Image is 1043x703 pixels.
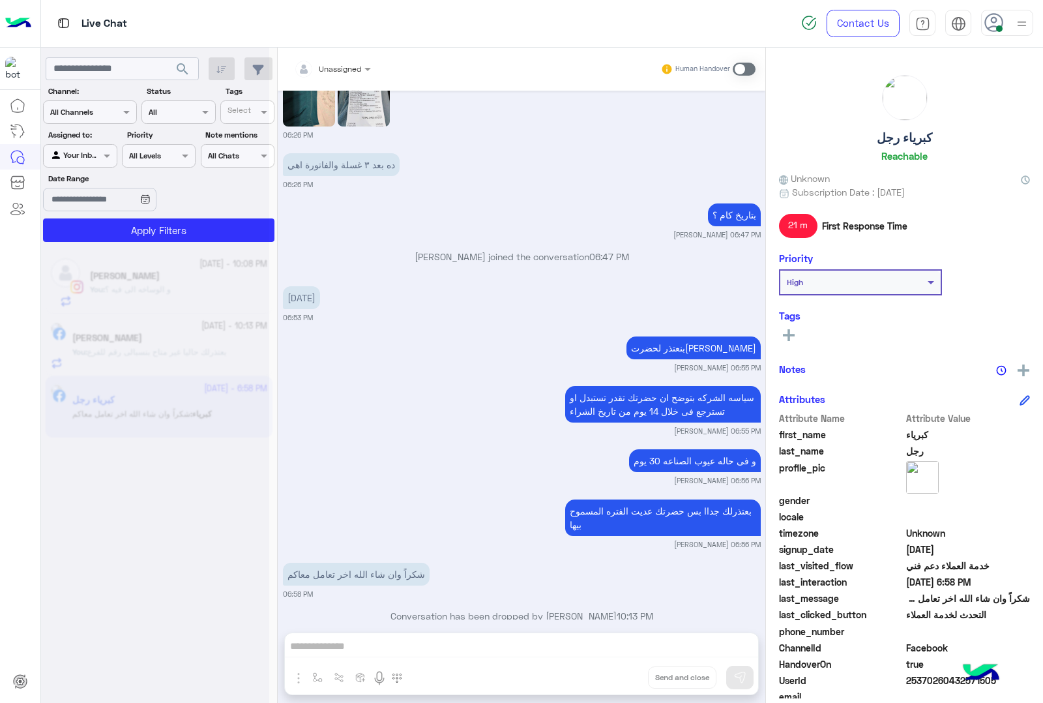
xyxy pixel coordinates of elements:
span: gender [779,494,903,507]
a: tab [909,10,935,37]
small: 06:58 PM [283,589,313,599]
h5: كبرياء رجل [877,130,932,145]
span: last_visited_flow [779,559,903,573]
span: ChannelId [779,641,903,655]
h6: Priority [779,252,813,264]
span: 25370260432571505 [906,674,1031,687]
p: Live Chat [81,15,127,33]
span: signup_date [779,543,903,556]
small: 06:26 PM [283,179,313,190]
span: Subscription Date : [DATE] [792,185,905,199]
img: picture [906,461,939,494]
span: profile_pic [779,461,903,491]
span: رجل [906,444,1031,458]
img: tab [951,16,966,31]
p: 12/10/2025, 6:56 PM [629,449,761,472]
small: Human Handover [675,64,730,74]
img: tab [915,16,930,31]
span: Unknown [779,172,830,185]
div: Select [226,104,251,119]
h6: Tags [779,310,1030,322]
span: last_clicked_button [779,608,903,621]
span: first_name [779,428,903,441]
img: spinner [801,15,817,31]
span: null [906,494,1031,507]
span: 06:47 PM [589,251,629,262]
span: Unassigned [319,64,361,74]
span: Attribute Value [906,411,1031,425]
span: last_interaction [779,575,903,589]
p: Conversation has been dropped by [PERSON_NAME] [283,609,761,623]
span: First Response Time [822,219,907,233]
small: 06:53 PM [283,312,313,323]
span: 2025-10-12T15:58:13.608Z [906,575,1031,589]
span: phone_number [779,625,903,638]
span: true [906,657,1031,671]
span: last_name [779,444,903,458]
small: 06:26 PM [283,130,313,140]
p: 12/10/2025, 6:55 PM [626,337,761,359]
small: [PERSON_NAME] 06:56 PM [674,475,761,486]
span: locale [779,510,903,524]
small: [PERSON_NAME] 06:55 PM [674,363,761,373]
span: null [906,625,1031,638]
h6: Notes [779,363,806,375]
img: tab [55,15,72,31]
img: add [1018,365,1029,376]
b: High [787,277,803,287]
span: شكراً وان شاء الله اخر تعامل معاكم [906,591,1031,605]
p: 12/10/2025, 6:26 PM [283,153,400,176]
img: Logo [5,10,31,37]
img: hulul-logo.png [958,651,1004,696]
span: 21 m [779,214,817,237]
span: 2025-10-12T15:21:16.937Z [906,543,1031,556]
span: Unknown [906,526,1031,540]
img: 713415422032625 [5,57,29,80]
p: 12/10/2025, 6:55 PM [565,386,761,423]
span: 0 [906,641,1031,655]
p: 12/10/2025, 6:58 PM [283,563,430,586]
a: Contact Us [827,10,900,37]
span: خدمة العملاء دعم فني [906,559,1031,573]
span: last_message [779,591,903,605]
small: [PERSON_NAME] 06:56 PM [674,539,761,550]
button: Send and close [648,666,716,689]
span: Attribute Name [779,411,903,425]
p: 12/10/2025, 6:56 PM [565,500,761,536]
span: UserId [779,674,903,687]
img: picture [883,76,927,120]
img: notes [996,365,1006,376]
span: 10:13 PM [617,610,653,621]
p: 12/10/2025, 6:53 PM [283,286,320,309]
p: [PERSON_NAME] joined the conversation [283,250,761,263]
span: null [906,510,1031,524]
p: 12/10/2025, 6:47 PM [708,203,761,226]
h6: Reachable [881,150,928,162]
span: كبرياء [906,428,1031,441]
span: HandoverOn [779,657,903,671]
h6: Attributes [779,393,825,405]
div: loading... [143,219,166,242]
small: [PERSON_NAME] 06:47 PM [673,230,761,240]
span: timezone [779,526,903,540]
small: [PERSON_NAME] 06:55 PM [674,426,761,436]
span: التحدث لخدمة العملاء [906,608,1031,621]
img: profile [1014,16,1030,32]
